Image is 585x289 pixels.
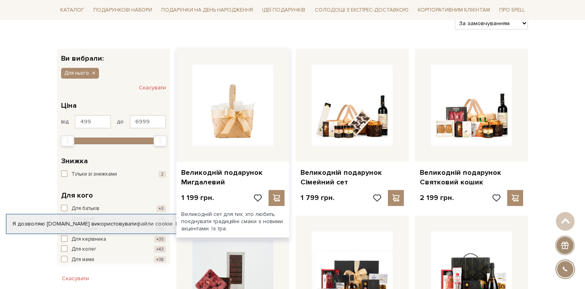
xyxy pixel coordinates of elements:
[300,193,334,202] p: 1 799 грн.
[71,245,97,253] span: Для колег
[61,205,166,213] button: Для батьків +3
[130,115,166,129] input: Ціна
[64,69,89,77] span: Для нього
[61,68,99,78] button: Для нього
[154,135,167,146] div: Max
[117,118,124,125] span: до
[57,272,94,285] button: Скасувати
[61,100,77,111] span: Ціна
[71,236,106,243] span: Для керівника
[6,220,223,228] div: Я дозволяю [DOMAIN_NAME] використовувати
[90,4,155,16] span: Подарункові набори
[57,49,170,62] div: Ви вибрали:
[176,220,216,228] a: Погоджуюсь
[156,205,166,212] span: +3
[181,168,285,187] a: Великодній подарунок Мигдалевий
[71,170,117,178] span: Тільки зі знижками
[259,4,308,16] span: Ідеї подарунків
[136,220,173,227] a: файли cookie
[61,245,166,253] button: Для колег +43
[158,171,166,178] span: 2
[312,3,412,17] a: Солодощі з експрес-доставкою
[57,4,87,16] a: Каталог
[71,266,89,274] span: Для неї
[61,135,74,146] div: Min
[71,256,94,264] span: Для мами
[154,256,166,263] span: +38
[154,246,166,253] span: +43
[300,168,404,187] a: Великодній подарунок Сімейний сет
[176,206,289,238] div: Великодній сет для тих, хто любить поєднувати традиційні смаки з новими акцентами. Із тра..
[61,236,166,243] button: Для керівника +35
[61,256,166,264] button: Для мами +38
[61,118,69,125] span: від
[496,4,528,16] span: Про Spell
[61,156,88,166] span: Знижка
[71,205,99,213] span: Для батьків
[415,3,493,17] a: Корпоративним клієнтам
[61,190,93,201] span: Для кого
[75,115,111,129] input: Ціна
[420,193,454,202] p: 2 199 грн.
[181,193,214,202] p: 1 199 грн.
[154,266,166,273] span: +34
[61,170,166,178] button: Тільки зі знижками 2
[139,81,166,94] button: Скасувати
[420,168,523,187] a: Великодній подарунок Святковий кошик
[192,65,273,146] img: Великодній подарунок Мигдалевий
[158,4,256,16] span: Подарунки на День народження
[154,236,166,243] span: +35
[61,266,166,274] button: Для неї +34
